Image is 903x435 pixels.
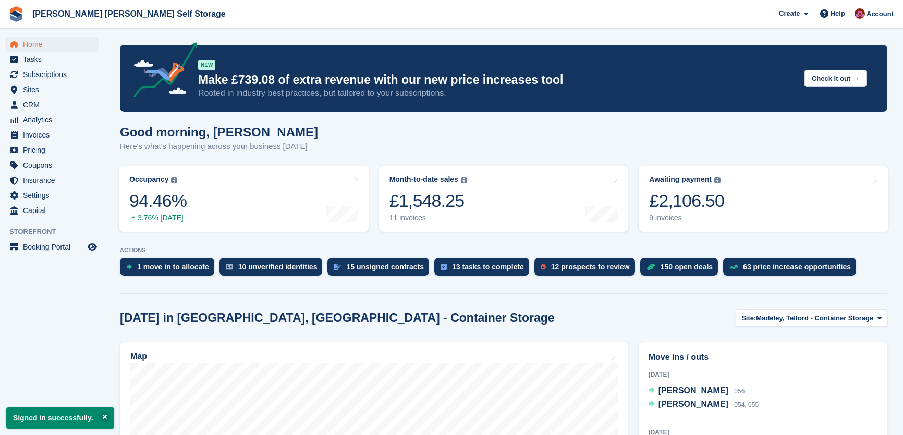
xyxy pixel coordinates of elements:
[23,143,86,157] span: Pricing
[649,370,877,379] div: [DATE]
[125,42,198,102] img: price-adjustments-announcement-icon-8257ccfd72463d97f412b2fc003d46551f7dbcb40ab6d574587a9cd5c0d94...
[661,263,713,271] div: 150 open deals
[5,37,99,52] a: menu
[5,113,99,127] a: menu
[804,70,867,87] button: Check it out →
[741,313,756,324] span: Site:
[23,128,86,142] span: Invoices
[756,313,873,324] span: Madeley, Telford - Container Storage
[640,258,723,281] a: 150 open deals
[646,263,655,270] img: deal-1b604bf984904fb50ccaf53a9ad4b4a5d6e5aea283cecdc64d6e3604feb123c2.svg
[5,240,99,254] a: menu
[171,177,177,183] img: icon-info-grey-7440780725fd019a000dd9b08b2336e03edf1995a4989e88bcd33f0948082b44.svg
[126,264,132,270] img: move_ins_to_allocate_icon-fdf77a2bb77ea45bf5b3d319d69a93e2d87916cf1d5bf7949dd705db3b84f3ca.svg
[327,258,434,281] a: 15 unsigned contracts
[28,5,230,22] a: [PERSON_NAME] [PERSON_NAME] Self Storage
[120,311,555,325] h2: [DATE] in [GEOGRAPHIC_DATA], [GEOGRAPHIC_DATA] - Container Storage
[130,352,147,361] h2: Map
[23,240,86,254] span: Booking Portal
[23,188,86,203] span: Settings
[129,190,187,212] div: 94.46%
[5,143,99,157] a: menu
[129,214,187,222] div: 3.76% [DATE]
[5,158,99,172] a: menu
[120,141,318,153] p: Here's what's happening across your business [DATE]
[729,265,738,269] img: price_increase_opportunities-93ffe204e8149a01c8c9dc8f82e8f89637d9d84a8eef4429ea346261dce0b2c0.svg
[831,8,845,19] span: Help
[219,258,328,281] a: 10 unverified identities
[86,241,99,253] a: Preview store
[389,214,467,222] div: 11 invoices
[23,37,86,52] span: Home
[389,175,458,184] div: Month-to-date sales
[23,52,86,67] span: Tasks
[23,158,86,172] span: Coupons
[649,398,759,412] a: [PERSON_NAME] 054, 055
[5,188,99,203] a: menu
[6,407,114,429] p: Signed in successfully.
[434,258,534,281] a: 13 tasks to complete
[551,263,630,271] div: 12 prospects to review
[734,401,759,408] span: 054, 055
[649,214,724,222] div: 9 invoices
[119,166,369,232] a: Occupancy 94.46% 3.76% [DATE]
[441,264,447,270] img: task-75834270c22a3079a89374b754ae025e5fb1db73e45f91037f5363f120a921f8.svg
[461,177,467,183] img: icon-info-grey-7440780725fd019a000dd9b08b2336e03edf1995a4989e88bcd33f0948082b44.svg
[723,258,861,281] a: 63 price increase opportunities
[23,173,86,188] span: Insurance
[736,309,887,327] button: Site: Madeley, Telford - Container Storage
[23,113,86,127] span: Analytics
[120,247,887,254] p: ACTIONS
[379,166,629,232] a: Month-to-date sales £1,548.25 11 invoices
[120,258,219,281] a: 1 move in to allocate
[743,263,851,271] div: 63 price increase opportunities
[5,203,99,218] a: menu
[867,9,894,19] span: Account
[346,263,424,271] div: 15 unsigned contracts
[137,263,209,271] div: 1 move in to allocate
[452,263,524,271] div: 13 tasks to complete
[23,97,86,112] span: CRM
[779,8,800,19] span: Create
[5,128,99,142] a: menu
[714,177,721,183] img: icon-info-grey-7440780725fd019a000dd9b08b2336e03edf1995a4989e88bcd33f0948082b44.svg
[9,227,104,237] span: Storefront
[5,67,99,82] a: menu
[649,190,724,212] div: £2,106.50
[23,67,86,82] span: Subscriptions
[649,384,745,398] a: [PERSON_NAME] 056
[334,264,341,270] img: contract_signature_icon-13c848040528278c33f63329250d36e43548de30e8caae1d1a13099fd9432cc5.svg
[639,166,888,232] a: Awaiting payment £2,106.50 9 invoices
[238,263,318,271] div: 10 unverified identities
[120,125,318,139] h1: Good morning, [PERSON_NAME]
[226,264,233,270] img: verify_identity-adf6edd0f0f0b5bbfe63781bf79b02c33cf7c696d77639b501bdc392416b5a36.svg
[23,203,86,218] span: Capital
[534,258,640,281] a: 12 prospects to review
[855,8,865,19] img: Ben Spickernell
[658,386,728,395] span: [PERSON_NAME]
[541,264,546,270] img: prospect-51fa495bee0391a8d652442698ab0144808aea92771e9ea1ae160a38d050c398.svg
[5,52,99,67] a: menu
[198,72,796,88] p: Make £739.08 of extra revenue with our new price increases tool
[8,6,24,22] img: stora-icon-8386f47178a22dfd0bd8f6a31ec36ba5ce8667c1dd55bd0f319d3a0aa187defe.svg
[198,60,215,70] div: NEW
[389,190,467,212] div: £1,548.25
[649,175,712,184] div: Awaiting payment
[5,97,99,112] a: menu
[5,82,99,97] a: menu
[658,400,728,408] span: [PERSON_NAME]
[23,82,86,97] span: Sites
[734,388,745,395] span: 056
[129,175,168,184] div: Occupancy
[198,88,796,99] p: Rooted in industry best practices, but tailored to your subscriptions.
[649,351,877,364] h2: Move ins / outs
[5,173,99,188] a: menu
